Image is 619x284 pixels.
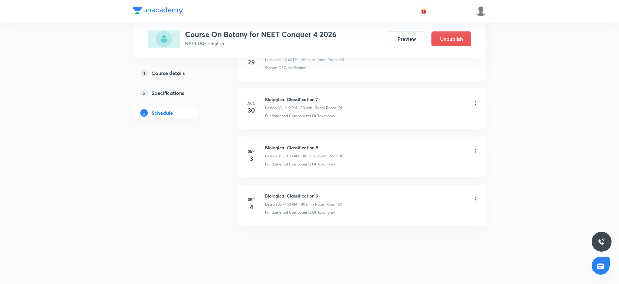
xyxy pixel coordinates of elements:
[140,69,148,77] p: 1
[431,31,471,46] button: Unpublish
[315,153,344,159] p: • Room Room 101
[387,31,426,46] button: Preview
[419,6,429,16] button: avatar
[265,105,312,111] p: Lesson 33 • 1:10 PM • 80 min
[265,113,335,119] p: Fundamental Components Of Taxonomy
[245,106,258,115] h4: 30
[312,105,342,111] p: • Room Room 101
[245,100,258,106] h6: Aug
[185,40,337,47] p: NEET UG • Hinglish
[133,87,217,99] a: 2Specifications
[185,30,337,39] h3: Course On Botany for NEET Conquer 4 2026
[133,67,217,79] a: 1Course details
[265,202,313,207] p: Lesson 35 • 1:10 PM • 80 min
[245,202,258,212] h4: 4
[265,193,342,199] h6: Biological Classification 9
[245,148,258,154] h6: Sep
[133,7,183,16] a: Company Logo
[598,238,605,245] img: ttu
[245,197,258,202] h6: Sep
[140,109,148,117] p: 3
[313,202,342,207] p: • Room Room 101
[245,154,258,163] h4: 3
[265,96,342,103] h6: Biological Classification 7
[265,210,335,215] p: Fundamental Components Of Taxonomy
[133,7,183,14] img: Company Logo
[151,69,185,77] h5: Course details
[421,8,426,14] img: avatar
[265,144,344,151] h6: Biological Classification 8
[245,58,258,67] h4: 29
[265,65,306,71] p: System Of Classification
[148,30,180,48] img: 818CB72E-B538-46FD-AEC3-F9581D95B1CD_plus.png
[265,153,315,159] p: Lesson 34 • 11:30 AM • 80 min
[151,89,184,97] h5: Specifications
[265,161,335,167] p: Fundamental Components Of Taxonomy
[314,57,344,63] p: • Room Room 301
[140,89,148,97] p: 2
[265,57,314,63] p: Lesson 32 • 2:40 PM • 60 min
[151,109,173,117] h5: Schedule
[476,6,486,16] img: Devendra Kumar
